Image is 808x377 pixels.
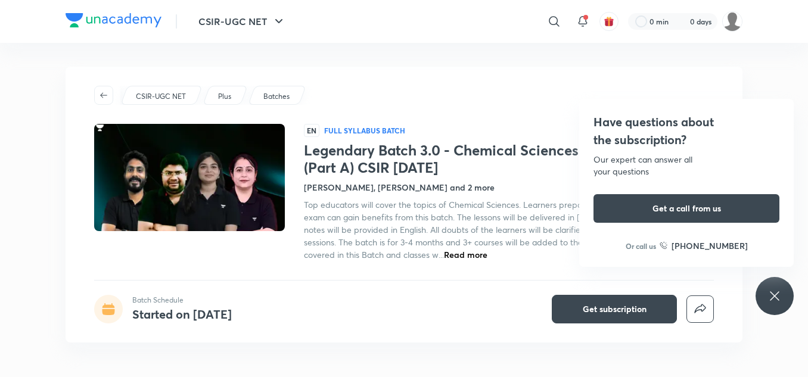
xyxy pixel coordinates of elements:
span: EN [304,124,319,137]
img: yH5BAEAAAAALAAAAAABAAEAAAIBRAA7 [719,113,794,177]
a: Company Logo [66,13,161,30]
p: Full Syllabus Batch [324,126,405,135]
h1: Legendary Batch 3.0 - Chemical Sciences & General Aptitude (Part A) CSIR [DATE] [304,142,714,176]
button: CSIR-UGC NET [191,10,293,33]
h4: Started on [DATE] [132,306,232,322]
a: Plus [216,91,234,102]
span: Read more [444,249,487,260]
img: avatar [604,16,614,27]
p: Batch Schedule [132,295,232,306]
a: [PHONE_NUMBER] [660,239,748,252]
h4: Have questions about the subscription? [593,113,779,149]
div: Our expert can answer all your questions [593,154,779,177]
span: Top educators will cover the topics of Chemical Sciences. Learners preparing for the CSIR UGC NET... [304,199,713,260]
button: Get a call from us [593,194,779,223]
img: roshni [722,11,742,32]
a: Batches [262,91,292,102]
img: Company Logo [66,13,161,27]
img: Thumbnail [92,123,287,232]
h6: [PHONE_NUMBER] [672,239,748,252]
a: CSIR-UGC NET [134,91,188,102]
h4: [PERSON_NAME], [PERSON_NAME] and 2 more [304,181,495,194]
button: avatar [599,12,619,31]
p: CSIR-UGC NET [136,91,186,102]
p: Batches [263,91,290,102]
img: streak [676,15,688,27]
span: Get subscription [583,303,647,315]
p: Or call us [626,241,656,251]
button: Get subscription [552,295,677,323]
p: Plus [218,91,231,102]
